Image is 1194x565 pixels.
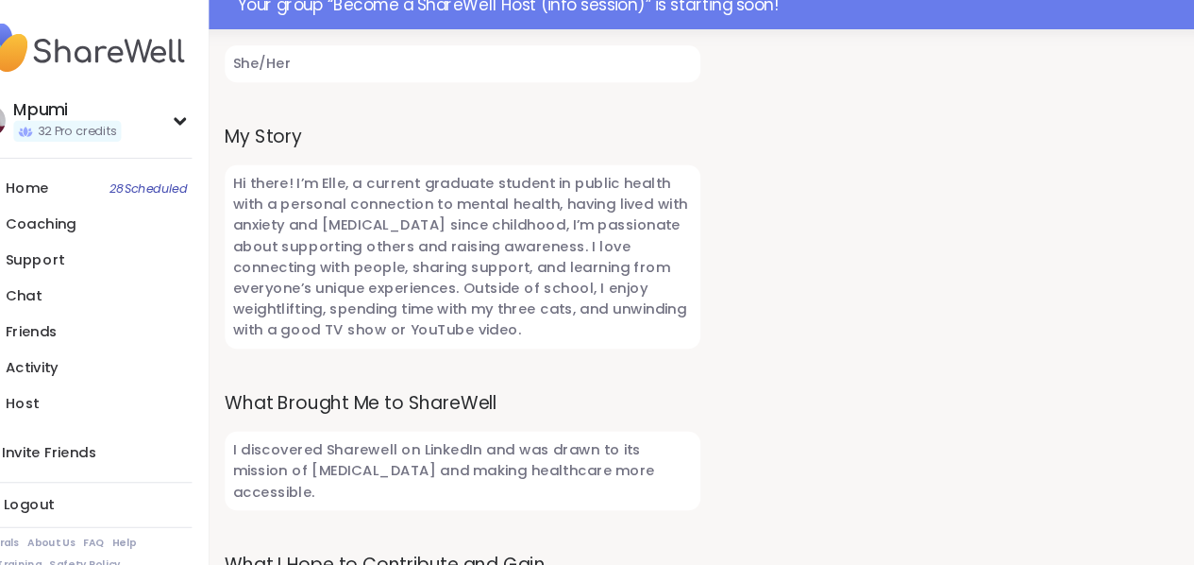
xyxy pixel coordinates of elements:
div: Support [49,255,105,274]
a: Safety Policy [91,546,158,559]
a: Host Training [15,546,83,559]
div: Activity [49,357,99,376]
div: Coaching [49,221,116,240]
a: Friends [15,316,226,350]
a: Activity [15,350,226,384]
label: My Story [257,133,707,159]
div: Home [49,187,90,206]
a: Logout [15,479,226,513]
span: 32 Pro credits [79,134,155,150]
img: Mpumi [19,117,49,147]
div: Logout [47,487,95,505]
span: I discovered Sharewell on LinkedIn and was drawn to its mission of [MEDICAL_DATA] and making heal... [257,426,707,501]
a: Help [150,525,173,539]
label: What Brought Me to ShareWell [257,385,707,411]
a: Support [15,248,226,282]
a: Coaching [15,214,226,248]
label: What I Hope to Contribute and Gain [257,539,707,564]
span: 28 Scheduled [147,189,221,204]
div: Mpumi [57,111,159,132]
a: Host [15,384,226,418]
div: Invite Friends [15,429,226,463]
span: Hi there! I’m Elle, a current graduate student in public health with a personal connection to men... [257,174,707,348]
span: She/Her [257,60,707,95]
a: Chat [15,282,226,316]
div: Chat [49,289,83,308]
div: Host [49,391,81,410]
a: Home28Scheduled [15,180,226,214]
div: Your group “ Become a ShareWell Host (info session) ” is starting soon! [269,11,1183,34]
div: Friends [49,323,98,342]
a: Referrals [15,525,62,539]
a: FAQ [123,525,143,539]
a: About Us [70,525,115,539]
img: ShareWell Nav Logo [15,30,226,96]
